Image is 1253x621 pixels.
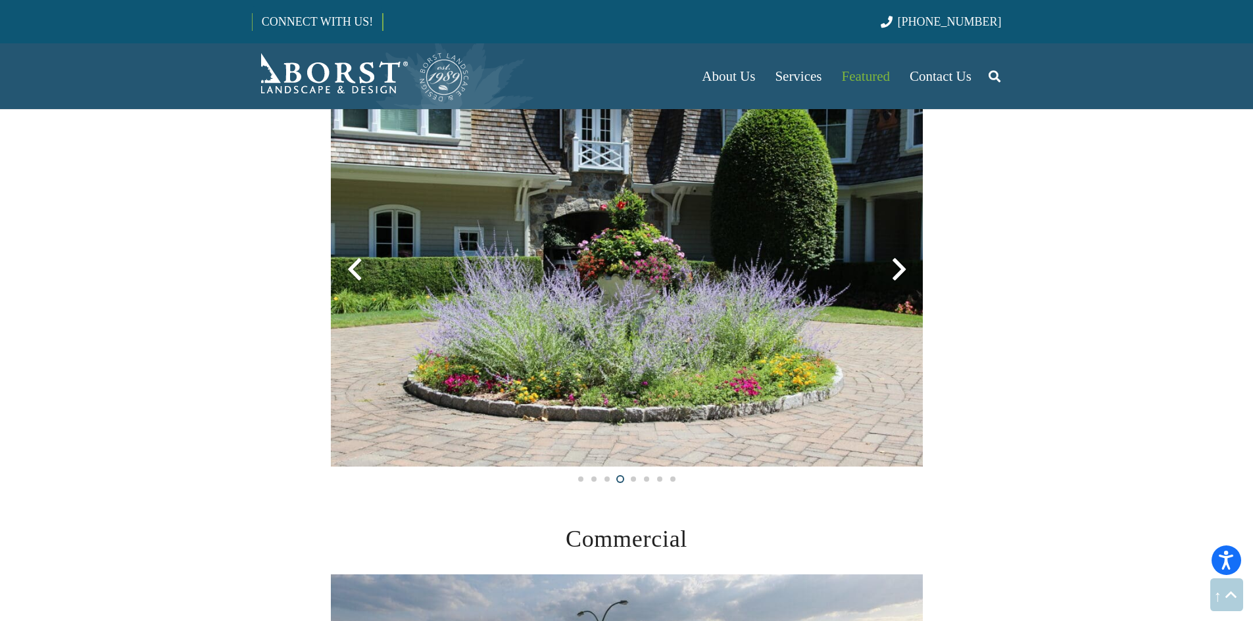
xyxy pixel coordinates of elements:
span: Featured [842,68,890,84]
a: Featured [832,43,900,109]
a: [PHONE_NUMBER] [881,15,1001,28]
span: Contact Us [910,68,971,84]
a: About Us [692,43,765,109]
a: Search [981,60,1008,93]
span: [PHONE_NUMBER] [898,15,1002,28]
h2: Commercial [331,521,923,557]
span: Services [775,68,822,84]
a: Contact Us [900,43,981,109]
a: Back to top [1210,578,1243,611]
a: Borst-Logo [252,50,470,103]
span: About Us [702,68,755,84]
a: Services [765,43,831,109]
a: CONNECT WITH US! [253,6,382,37]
